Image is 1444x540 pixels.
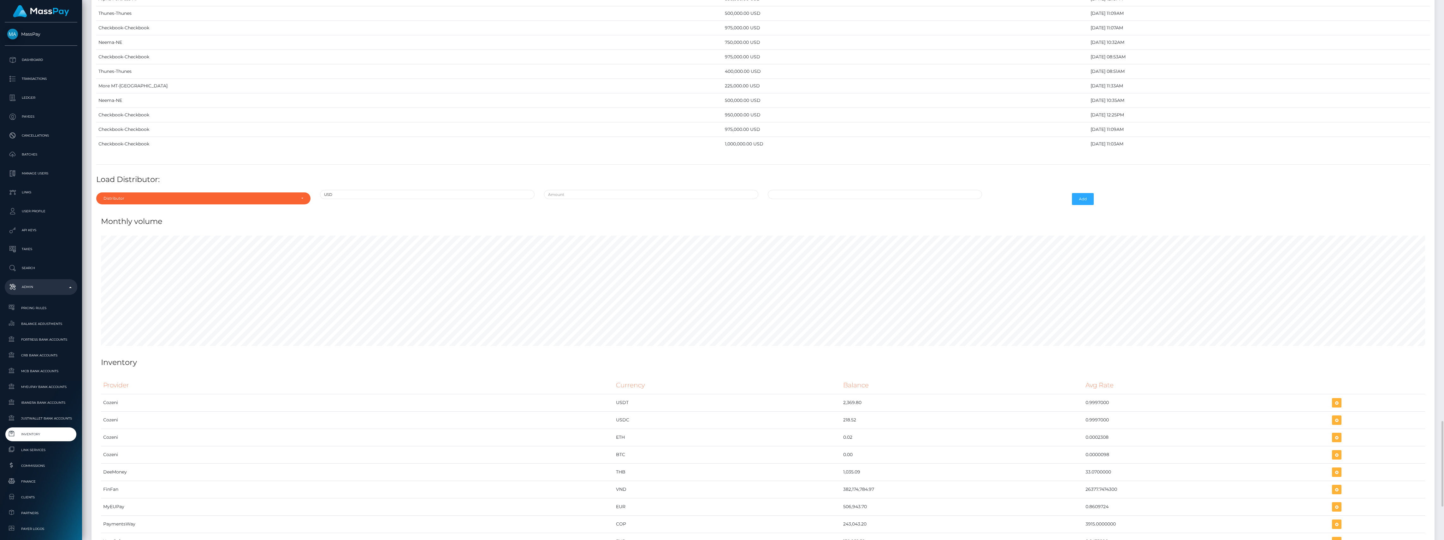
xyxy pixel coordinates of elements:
[1083,515,1330,533] td: 3915.0000000
[1072,193,1094,205] button: Add
[96,64,723,79] td: Thunes-Thunes
[7,478,75,485] span: Finance
[723,35,1088,50] td: 750,000.00 USD
[7,244,75,254] p: Taxes
[1083,429,1330,446] td: 0.0002308
[7,282,75,292] p: Admin
[5,71,77,87] a: Transactions
[5,317,77,331] a: Balance Adjustments
[841,446,1083,463] td: 0.00
[7,367,75,375] span: MCB Bank Accounts
[101,463,614,481] td: DeeMoney
[5,128,77,144] a: Cancellations
[614,481,841,498] td: VND
[1088,122,1430,137] td: [DATE] 11:09AM
[841,515,1083,533] td: 243,043.20
[7,207,75,216] p: User Profile
[5,222,77,238] a: API Keys
[1088,21,1430,35] td: [DATE] 11:07AM
[5,459,77,472] a: Commissions
[7,226,75,235] p: API Keys
[5,333,77,346] a: Fortress Bank Accounts
[5,364,77,378] a: MCB Bank Accounts
[841,429,1083,446] td: 0.02
[5,427,77,441] a: Inventory
[5,522,77,536] a: Payer Logos
[7,112,75,121] p: Payees
[7,494,75,501] span: Clients
[7,462,75,469] span: Commissions
[7,525,75,532] span: Payer Logos
[5,412,77,425] a: JustWallet Bank Accounts
[544,190,758,199] input: Amount
[841,377,1083,394] th: Balance
[723,79,1088,93] td: 225,000.00 USD
[5,301,77,315] a: Pricing Rules
[7,336,75,343] span: Fortress Bank Accounts
[723,50,1088,64] td: 975,000.00 USD
[7,55,75,65] p: Dashboard
[5,166,77,181] a: Manage Users
[5,185,77,200] a: Links
[7,415,75,422] span: JustWallet Bank Accounts
[7,131,75,140] p: Cancellations
[7,263,75,273] p: Search
[7,509,75,517] span: Partners
[13,5,69,17] img: MassPay Logo
[104,196,296,201] div: Distributor
[841,411,1083,429] td: 218.52
[7,304,75,312] span: Pricing Rules
[5,506,77,520] a: Partners
[723,21,1088,35] td: 975,000.00 USD
[614,515,841,533] td: COP
[5,443,77,457] a: Link Services
[614,377,841,394] th: Currency
[614,429,841,446] td: ETH
[614,498,841,515] td: EUR
[614,411,841,429] td: USDC
[5,490,77,504] a: Clients
[5,349,77,362] a: CRB Bank Accounts
[1088,64,1430,79] td: [DATE] 08:51AM
[1088,35,1430,50] td: [DATE] 10:32AM
[96,137,723,151] td: Checkbook-Checkbook
[1088,50,1430,64] td: [DATE] 08:53AM
[96,122,723,137] td: Checkbook-Checkbook
[101,481,614,498] td: FinFan
[7,446,75,454] span: Link Services
[5,279,77,295] a: Admin
[1083,411,1330,429] td: 0.9997000
[1083,498,1330,515] td: 0.8609724
[1083,394,1330,411] td: 0.9997000
[723,108,1088,122] td: 950,000.00 USD
[101,357,1425,368] h4: Inventory
[723,122,1088,137] td: 975,000.00 USD
[841,481,1083,498] td: 382,174,784.97
[7,93,75,103] p: Ledger
[96,79,723,93] td: More MT-[GEOGRAPHIC_DATA]
[614,394,841,411] td: USDT
[1088,108,1430,122] td: [DATE] 12:25PM
[7,188,75,197] p: Links
[96,50,723,64] td: Checkbook-Checkbook
[101,394,614,411] td: Cozeni
[5,90,77,106] a: Ledger
[5,203,77,219] a: User Profile
[101,446,614,463] td: Cozeni
[5,396,77,409] a: Ibanera Bank Accounts
[723,93,1088,108] td: 500,000.00 USD
[1083,481,1330,498] td: 26377.7474300
[723,137,1088,151] td: 1,000,000.00 USD
[1088,79,1430,93] td: [DATE] 11:33AM
[7,74,75,84] p: Transactions
[5,31,77,37] span: MassPay
[7,431,75,438] span: Inventory
[841,498,1083,515] td: 506,943.70
[320,190,534,199] input: Currency
[7,383,75,390] span: MyEUPay Bank Accounts
[101,498,614,515] td: MyEUPay
[7,320,75,327] span: Balance Adjustments
[614,463,841,481] td: THB
[5,147,77,162] a: Batches
[723,64,1088,79] td: 400,000.00 USD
